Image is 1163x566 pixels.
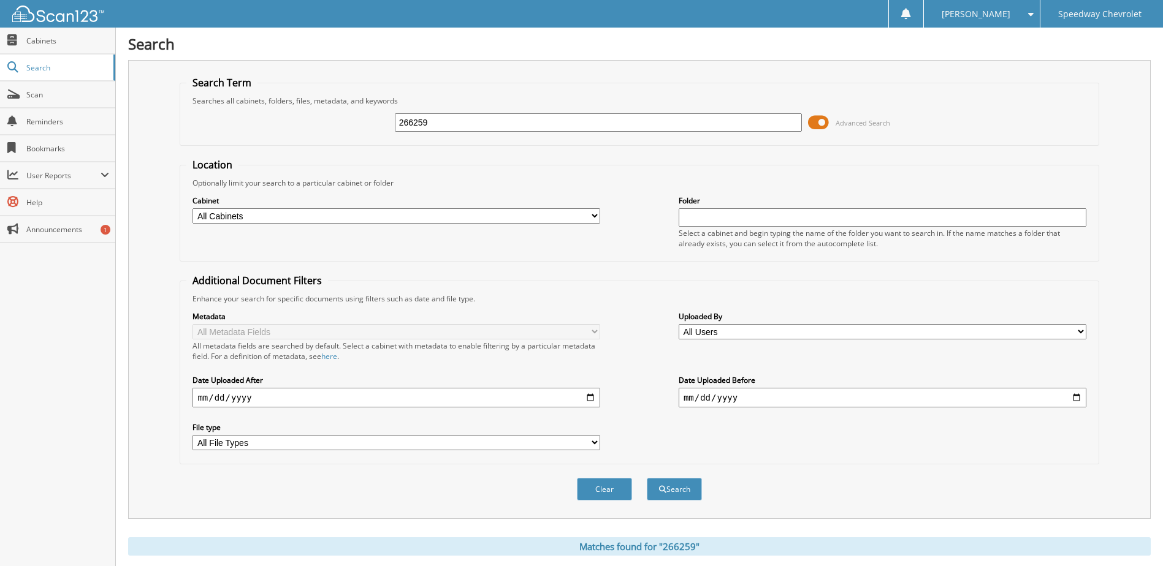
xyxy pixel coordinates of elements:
[193,311,600,322] label: Metadata
[26,170,101,181] span: User Reports
[679,388,1086,407] input: end
[26,89,109,100] span: Scan
[186,274,328,287] legend: Additional Document Filters
[26,36,109,46] span: Cabinets
[679,375,1086,385] label: Date Uploaded Before
[101,225,110,235] div: 1
[26,143,109,154] span: Bookmarks
[193,341,600,361] div: All metadata fields are searched by default. Select a cabinet with metadata to enable filtering b...
[186,293,1092,304] div: Enhance your search for specific documents using filters such as date and file type.
[836,118,890,127] span: Advanced Search
[186,76,257,89] legend: Search Term
[186,158,238,172] legend: Location
[26,197,109,208] span: Help
[128,537,1151,556] div: Matches found for "266259"
[186,178,1092,188] div: Optionally limit your search to a particular cabinet or folder
[193,422,600,432] label: File type
[186,96,1092,106] div: Searches all cabinets, folders, files, metadata, and keywords
[321,351,337,361] a: here
[679,311,1086,322] label: Uploaded By
[942,10,1010,18] span: [PERSON_NAME]
[128,34,1151,54] h1: Search
[26,62,107,73] span: Search
[679,228,1086,249] div: Select a cabinet and begin typing the name of the folder you want to search in. If the name match...
[193,375,600,385] label: Date Uploaded After
[1058,10,1142,18] span: Speedway Chevrolet
[12,6,104,22] img: scan123-logo-white.svg
[679,195,1086,206] label: Folder
[26,116,109,127] span: Reminders
[193,388,600,407] input: start
[577,478,632,500] button: Clear
[193,195,600,206] label: Cabinet
[647,478,702,500] button: Search
[26,224,109,235] span: Announcements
